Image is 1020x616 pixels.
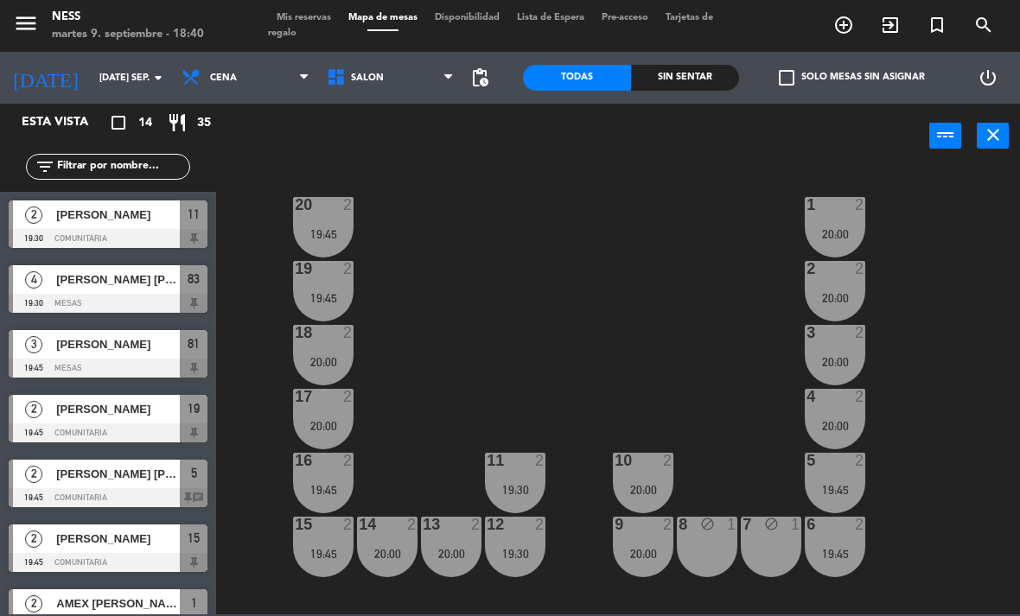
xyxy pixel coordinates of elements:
div: 3 [806,325,807,340]
div: 6 [806,517,807,532]
div: 1 [806,197,807,213]
span: Lista de Espera [508,13,593,22]
div: 19:45 [805,548,865,560]
div: 19:45 [293,292,354,304]
button: power_input [929,123,961,149]
span: 15 [188,528,200,549]
div: 2 [855,325,865,340]
div: 19:45 [293,228,354,240]
span: 14 [138,113,152,133]
div: 19 [295,261,296,276]
div: 15 [295,517,296,532]
div: 16 [295,453,296,468]
div: 20:00 [805,420,865,432]
span: pending_actions [469,67,490,88]
div: 2 [343,517,354,532]
span: 2 [25,466,42,483]
div: 2 [343,453,354,468]
span: 4 [25,271,42,289]
div: 2 [343,197,354,213]
i: exit_to_app [880,15,901,35]
span: AMEX [PERSON_NAME] [56,594,180,613]
div: 20:00 [613,548,673,560]
span: [PERSON_NAME] [56,335,180,353]
span: 3 [25,336,42,353]
span: WALK IN [867,10,914,40]
i: menu [13,10,39,36]
span: 35 [197,113,211,133]
div: 20:00 [293,420,354,432]
div: 2 [663,453,673,468]
i: search [973,15,994,35]
div: 2 [535,517,545,532]
button: close [977,123,1009,149]
div: 2 [663,517,673,532]
span: Mapa de mesas [340,13,426,22]
span: 2 [25,530,42,548]
div: 20:00 [805,292,865,304]
i: add_circle_outline [833,15,854,35]
div: martes 9. septiembre - 18:40 [52,26,204,43]
div: 19:30 [485,484,545,496]
span: 2 [25,595,42,613]
div: 2 [855,197,865,213]
div: 2 [343,261,354,276]
div: 2 [343,389,354,404]
div: 19:45 [293,548,354,560]
span: Cena [210,73,237,84]
div: Esta vista [9,112,124,133]
span: Disponibilidad [426,13,508,22]
div: Ness [52,9,204,26]
i: crop_square [108,112,129,133]
div: 20:00 [805,228,865,240]
span: [PERSON_NAME] [56,530,180,548]
div: 2 [535,453,545,468]
i: power_settings_new [978,67,998,88]
i: restaurant [167,112,188,133]
div: 19:30 [485,548,545,560]
span: RESERVAR MESA [820,10,867,40]
div: 19:45 [805,484,865,496]
span: [PERSON_NAME] [56,206,180,224]
div: 2 [855,517,865,532]
div: 20 [295,197,296,213]
div: 7 [743,517,743,532]
span: [PERSON_NAME] [PERSON_NAME] [56,270,180,289]
div: Todas [523,65,631,91]
div: Sin sentar [631,65,739,91]
div: 19:45 [293,484,354,496]
i: block [700,517,715,531]
div: 2 [806,261,807,276]
span: check_box_outline_blank [779,70,794,86]
button: menu [13,10,39,42]
span: 5 [191,463,197,484]
div: 20:00 [613,484,673,496]
span: [PERSON_NAME] [56,400,180,418]
div: 2 [855,261,865,276]
div: 17 [295,389,296,404]
div: 1 [791,517,801,532]
div: 2 [407,517,418,532]
span: [PERSON_NAME] [PERSON_NAME] [56,465,180,483]
i: arrow_drop_down [148,67,169,88]
i: block [764,517,779,531]
div: 20:00 [357,548,418,560]
div: 2 [855,389,865,404]
div: 4 [806,389,807,404]
div: 2 [471,517,481,532]
i: close [983,124,1004,145]
span: 11 [188,204,200,225]
span: Reserva especial [914,10,960,40]
span: Mis reservas [268,13,340,22]
div: 20:00 [293,356,354,368]
div: 13 [423,517,424,532]
i: power_input [935,124,956,145]
span: 81 [188,333,200,354]
div: 2 [855,453,865,468]
div: 14 [359,517,360,532]
input: Filtrar por nombre... [55,157,189,176]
